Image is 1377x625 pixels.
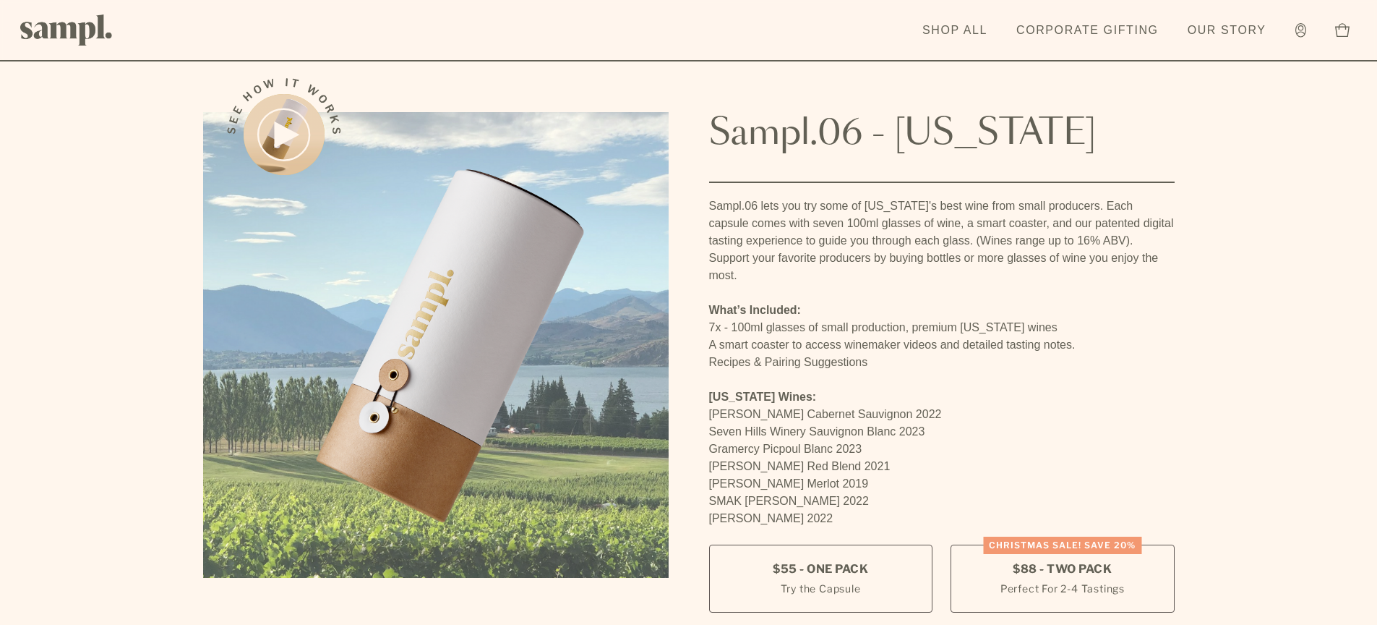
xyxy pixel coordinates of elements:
[709,112,1175,156] h1: Sampl.06 - [US_STATE]
[244,94,325,175] button: See how it works
[1180,14,1274,46] a: Our Story
[773,561,868,577] span: $55 - One Pack
[709,336,1175,354] li: A smart coaster to access winemaker videos and detailed tasting notes.
[709,319,1175,336] li: 7x - 100ml glasses of small production, premium [US_STATE] wines
[709,391,817,403] strong: [US_STATE] Wines:
[203,112,669,578] img: Sampl.06 - Washington
[983,537,1141,554] div: Christmas SALE! Save 20%
[1000,581,1125,596] small: Perfect For 2-4 Tastings
[709,304,801,316] strong: What’s Included:
[709,406,1175,527] p: [PERSON_NAME] Cabernet Sauvignon 2022 Seven Hills Winery Sauvignon Blanc 2023 Gramercy Picpoul Bl...
[20,14,113,46] img: Sampl logo
[915,14,995,46] a: Shop All
[709,197,1175,284] p: Sampl.06 lets you try some of [US_STATE]'s best wine from small producers. Each capsule comes wit...
[1013,561,1112,577] span: $88 - Two Pack
[709,354,1175,371] li: Recipes & Pairing Suggestions
[781,581,861,596] small: Try the Capsule
[1009,14,1166,46] a: Corporate Gifting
